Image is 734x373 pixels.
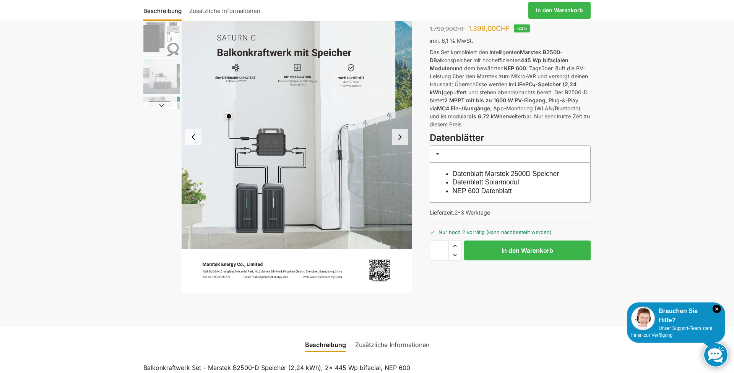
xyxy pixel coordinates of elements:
bdi: 1.399,00 [468,24,510,32]
span: inkl. 8,1 % MwSt. [430,37,473,44]
strong: bis 6,72 kWh [468,113,503,119]
button: In den Warenkorb [464,241,591,260]
span: 2-3 Werktage [455,209,490,216]
span: Lieferzeit: [430,209,490,216]
li: 6 / 8 [141,57,180,95]
a: Datenblatt Marstek 2500D Speicher [453,170,559,178]
p: Balkonkraftwerk Set – Marstek B2500-D Speicher (2,24 kWh), 2× 445 Wp bifacial, NEP 600 [143,363,591,373]
span: Unser Support-Team steht Ihnen zur Verfügung [631,326,712,338]
span: CHF [496,24,510,32]
img: Customer service [631,307,655,330]
bdi: 1.799,00 [430,25,465,32]
iframe: Sicherer Rahmen für schnelle Bezahlvorgänge [428,265,592,309]
button: Next slide [143,102,180,109]
input: Produktmenge [430,241,449,260]
a: NEP 600 Datenblatt [453,187,512,195]
li: 7 / 8 [141,95,180,134]
i: Schließen [713,305,721,313]
a: Beschreibung [300,336,351,354]
a: Datenblatt Solarmodul [453,178,519,186]
a: In den Warenkorb [528,2,591,19]
h3: Datenblätter [430,131,591,145]
a: Zusätzliche Informationen [185,1,264,19]
span: CHF [453,25,465,32]
button: Next slide [392,129,408,145]
button: Previous slide [185,129,201,145]
div: Brauchen Sie Hilfe? [631,307,721,325]
img: 7-_1 [143,58,180,95]
li: 5 / 8 [141,19,180,57]
span: Increase quantity [449,241,461,251]
strong: MC4 Ein-/Ausgänge [437,105,490,111]
img: Balkonkraftwerk 860 [143,20,180,57]
a: Beschreibung [143,1,185,19]
p: Das Set kombiniert den intelligenten Balkonspeicher mit hocheffizienten und dem bewährten . Tagsü... [430,48,591,128]
a: Zusätzliche Informationen [351,336,434,354]
p: Nur noch 2 vorrätig (kann nachbestellt werden) [430,223,591,236]
span: -22% [514,24,530,32]
strong: 2 MPPT mit bis zu 1600 W PV-Eingang [444,97,546,103]
span: Reduce quantity [449,250,461,260]
img: b2500d [143,97,180,133]
strong: NEP 600 [503,65,526,71]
